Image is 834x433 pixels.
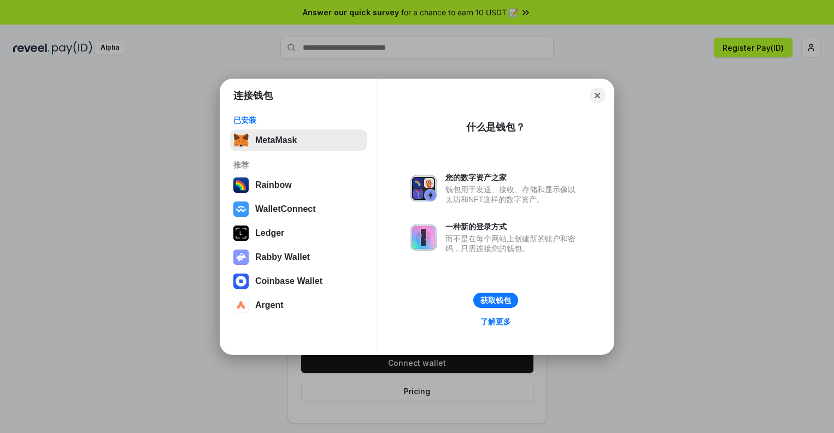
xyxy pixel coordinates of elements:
div: 而不是在每个网站上创建新的账户和密码，只需连接您的钱包。 [445,234,581,253]
div: WalletConnect [255,204,316,214]
button: Ledger [230,222,367,244]
div: 您的数字资产之家 [445,173,581,182]
img: svg+xml,%3Csvg%20xmlns%3D%22http%3A%2F%2Fwww.w3.org%2F2000%2Fsvg%22%20fill%3D%22none%22%20viewBox... [410,224,437,251]
button: Argent [230,294,367,316]
button: 获取钱包 [473,293,518,308]
button: Rabby Wallet [230,246,367,268]
img: svg+xml,%3Csvg%20width%3D%2228%22%20height%3D%2228%22%20viewBox%3D%220%200%2028%2028%22%20fill%3D... [233,274,249,289]
div: 已安装 [233,115,364,125]
div: MetaMask [255,135,297,145]
a: 了解更多 [474,315,518,329]
div: Argent [255,300,284,310]
button: Close [590,88,605,103]
div: 一种新的登录方式 [445,222,581,232]
img: svg+xml,%3Csvg%20fill%3D%22none%22%20height%3D%2233%22%20viewBox%3D%220%200%2035%2033%22%20width%... [233,133,249,148]
img: svg+xml,%3Csvg%20width%3D%22120%22%20height%3D%22120%22%20viewBox%3D%220%200%20120%20120%22%20fil... [233,177,249,193]
div: Rabby Wallet [255,252,310,262]
img: svg+xml,%3Csvg%20width%3D%2228%22%20height%3D%2228%22%20viewBox%3D%220%200%2028%2028%22%20fill%3D... [233,201,249,217]
img: svg+xml,%3Csvg%20xmlns%3D%22http%3A%2F%2Fwww.w3.org%2F2000%2Fsvg%22%20fill%3D%22none%22%20viewBox... [233,250,249,265]
img: svg+xml,%3Csvg%20xmlns%3D%22http%3A%2F%2Fwww.w3.org%2F2000%2Fsvg%22%20fill%3D%22none%22%20viewBox... [410,175,437,201]
img: svg+xml,%3Csvg%20width%3D%2228%22%20height%3D%2228%22%20viewBox%3D%220%200%2028%2028%22%20fill%3D... [233,298,249,313]
div: 获取钱包 [480,295,511,305]
img: svg+xml,%3Csvg%20xmlns%3D%22http%3A%2F%2Fwww.w3.org%2F2000%2Fsvg%22%20width%3D%2228%22%20height%3... [233,226,249,241]
button: Coinbase Wallet [230,270,367,292]
div: 钱包用于发送、接收、存储和显示像以太坊和NFT这样的数字资产。 [445,185,581,204]
div: Rainbow [255,180,292,190]
div: Coinbase Wallet [255,276,322,286]
div: Ledger [255,228,284,238]
button: MetaMask [230,129,367,151]
div: 推荐 [233,160,364,170]
div: 什么是钱包？ [466,121,525,134]
button: Rainbow [230,174,367,196]
h1: 连接钱包 [233,89,273,102]
button: WalletConnect [230,198,367,220]
div: 了解更多 [480,317,511,327]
